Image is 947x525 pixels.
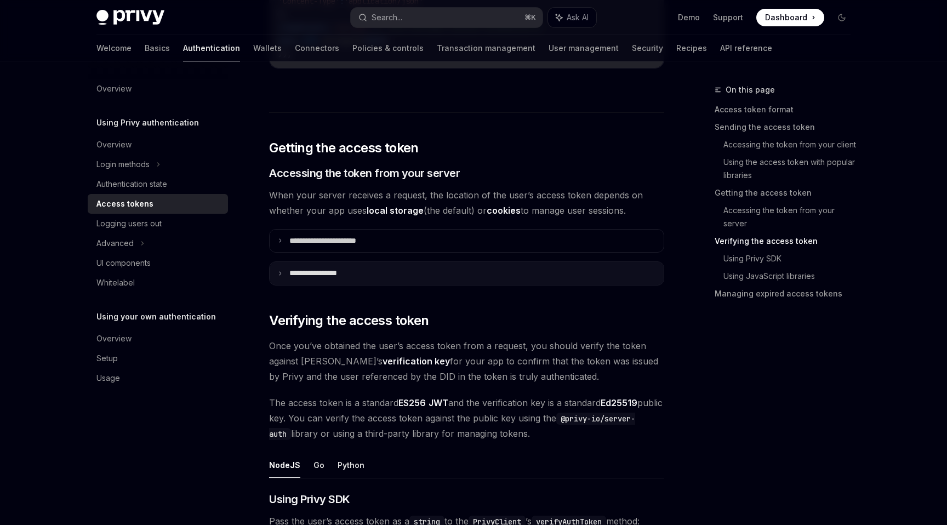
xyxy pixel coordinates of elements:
[96,276,135,289] div: Whitelabel
[269,139,419,157] span: Getting the access token
[96,332,132,345] div: Overview
[253,35,282,61] a: Wallets
[715,184,859,202] a: Getting the access token
[96,82,132,95] div: Overview
[269,452,300,478] button: NodeJS
[429,397,448,409] a: JWT
[398,397,426,409] a: ES256
[723,250,859,267] a: Using Privy SDK
[437,35,535,61] a: Transaction management
[88,273,228,293] a: Whitelabel
[549,35,619,61] a: User management
[487,205,521,216] strong: cookies
[88,79,228,99] a: Overview
[269,492,350,507] span: Using Privy SDK
[269,166,460,181] span: Accessing the token from your server
[96,352,118,365] div: Setup
[269,413,635,440] code: @privy-io/server-auth
[720,35,772,61] a: API reference
[88,368,228,388] a: Usage
[351,8,543,27] button: Search...⌘K
[96,217,162,230] div: Logging users out
[96,237,134,250] div: Advanced
[96,10,164,25] img: dark logo
[723,136,859,153] a: Accessing the token from your client
[713,12,743,23] a: Support
[96,310,216,323] h5: Using your own authentication
[295,35,339,61] a: Connectors
[715,232,859,250] a: Verifying the access token
[96,138,132,151] div: Overview
[765,12,807,23] span: Dashboard
[88,253,228,273] a: UI components
[676,35,707,61] a: Recipes
[88,214,228,233] a: Logging users out
[601,397,637,409] a: Ed25519
[372,11,402,24] div: Search...
[352,35,424,61] a: Policies & controls
[678,12,700,23] a: Demo
[269,395,664,441] span: The access token is a standard and the verification key is a standard public key. You can verify ...
[88,135,228,155] a: Overview
[269,187,664,218] span: When your server receives a request, the location of the user’s access token depends on whether y...
[96,256,151,270] div: UI components
[96,158,150,171] div: Login methods
[715,101,859,118] a: Access token format
[88,174,228,194] a: Authentication state
[383,356,450,367] strong: verification key
[313,452,324,478] button: Go
[367,205,424,216] strong: local storage
[715,118,859,136] a: Sending the access token
[96,372,120,385] div: Usage
[96,178,167,191] div: Authentication state
[88,349,228,368] a: Setup
[726,83,775,96] span: On this page
[567,12,589,23] span: Ask AI
[715,285,859,303] a: Managing expired access tokens
[756,9,824,26] a: Dashboard
[145,35,170,61] a: Basics
[723,267,859,285] a: Using JavaScript libraries
[833,9,851,26] button: Toggle dark mode
[632,35,663,61] a: Security
[88,194,228,214] a: Access tokens
[723,202,859,232] a: Accessing the token from your server
[96,35,132,61] a: Welcome
[338,452,364,478] button: Python
[524,13,536,22] span: ⌘ K
[548,8,596,27] button: Ask AI
[96,116,199,129] h5: Using Privy authentication
[269,338,664,384] span: Once you’ve obtained the user’s access token from a request, you should verify the token against ...
[183,35,240,61] a: Authentication
[96,197,153,210] div: Access tokens
[269,312,429,329] span: Verifying the access token
[723,153,859,184] a: Using the access token with popular libraries
[88,329,228,349] a: Overview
